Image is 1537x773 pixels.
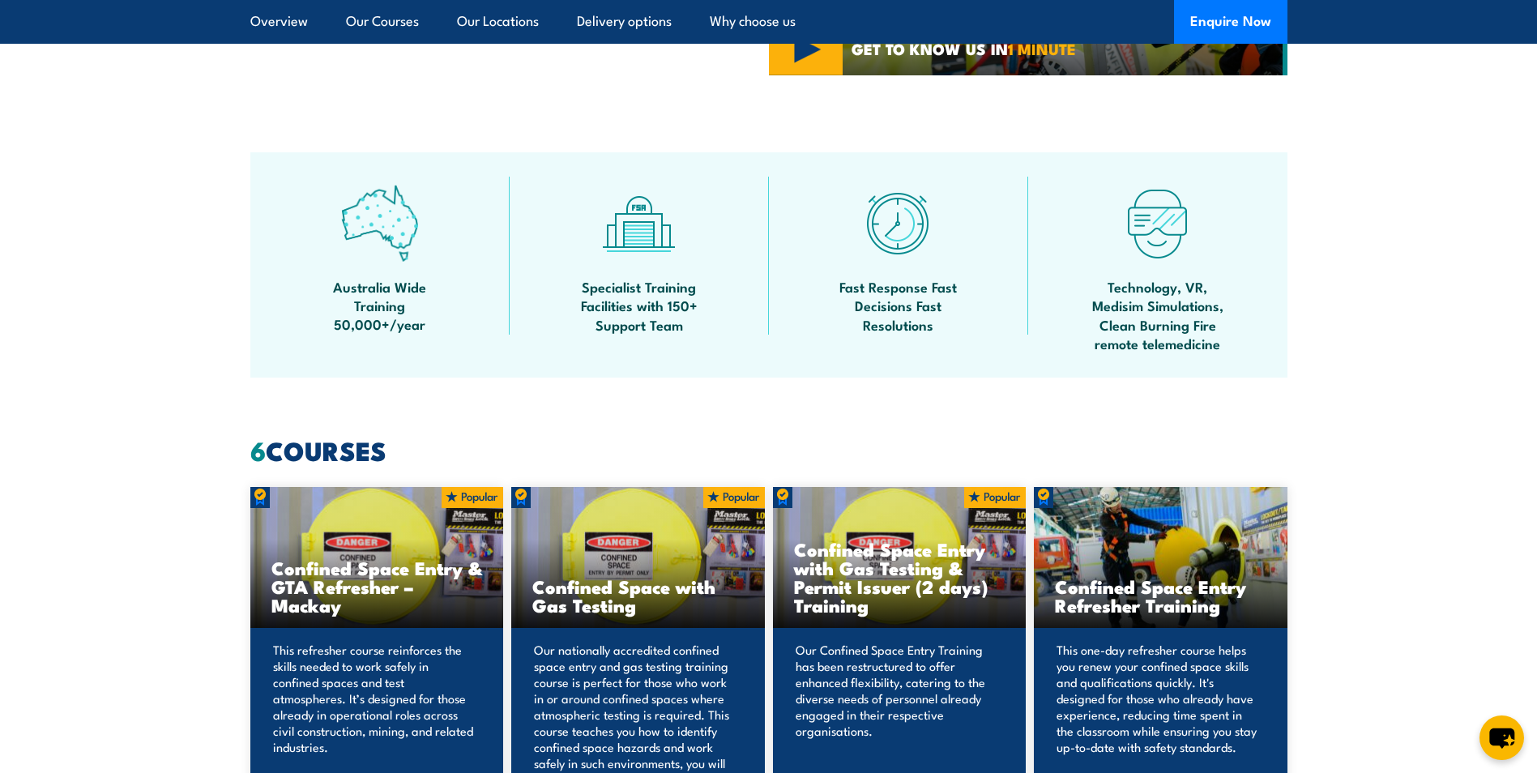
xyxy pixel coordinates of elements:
[1055,577,1266,614] h3: Confined Space Entry Refresher Training
[250,438,1287,461] h2: COURSES
[1479,715,1524,760] button: chat-button
[341,185,418,262] img: auswide-icon
[852,41,1076,56] span: GET TO KNOW US IN
[1085,277,1231,353] span: Technology, VR, Medisim Simulations, Clean Burning Fire remote telemedicine
[826,277,971,334] span: Fast Response Fast Decisions Fast Resolutions
[860,185,937,262] img: fast-icon
[1008,36,1076,60] strong: 1 MINUTE
[1119,185,1196,262] img: tech-icon
[794,540,1005,614] h3: Confined Space Entry with Gas Testing & Permit Issuer (2 days) Training
[600,185,677,262] img: facilities-icon
[307,277,453,334] span: Australia Wide Training 50,000+/year
[250,429,266,470] strong: 6
[566,277,712,334] span: Specialist Training Facilities with 150+ Support Team
[532,577,744,614] h3: Confined Space with Gas Testing
[271,558,483,614] h3: Confined Space Entry & GTA Refresher – Mackay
